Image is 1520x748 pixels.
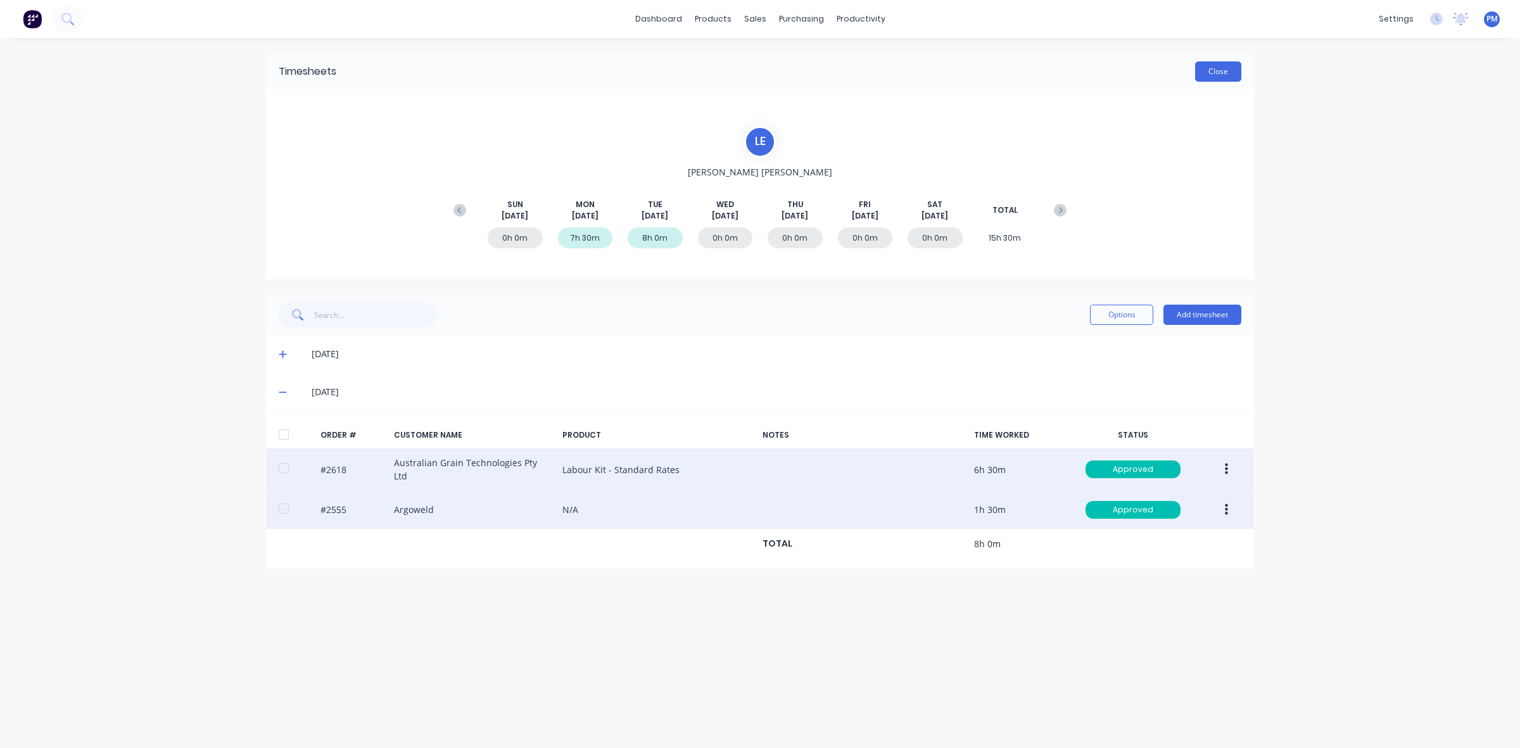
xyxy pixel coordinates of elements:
[562,429,752,441] div: PRODUCT
[974,429,1069,441] div: TIME WORKED
[648,199,662,210] span: TUE
[642,210,668,222] span: [DATE]
[576,199,595,210] span: MON
[572,210,598,222] span: [DATE]
[738,10,773,29] div: sales
[502,210,528,222] span: [DATE]
[488,227,543,248] div: 0h 0m
[978,227,1033,248] div: 15h 30m
[773,10,830,29] div: purchasing
[1086,460,1181,478] div: Approved
[1085,460,1181,479] button: Approved
[1195,61,1241,82] button: Close
[320,429,384,441] div: ORDER #
[279,64,336,79] div: Timesheets
[992,205,1018,216] span: TOTAL
[394,429,552,441] div: CUSTOMER NAME
[830,10,892,29] div: productivity
[1090,305,1153,325] button: Options
[688,165,832,179] span: [PERSON_NAME] [PERSON_NAME]
[712,210,738,222] span: [DATE]
[852,210,878,222] span: [DATE]
[312,347,1241,361] div: [DATE]
[859,199,871,210] span: FRI
[921,210,948,222] span: [DATE]
[688,10,738,29] div: products
[744,126,776,158] div: L E
[23,10,42,29] img: Factory
[716,199,734,210] span: WED
[629,10,688,29] a: dashboard
[558,227,613,248] div: 7h 30m
[1372,10,1420,29] div: settings
[312,385,1241,399] div: [DATE]
[927,199,942,210] span: SAT
[787,199,803,210] span: THU
[1085,500,1181,519] button: Approved
[507,199,523,210] span: SUN
[1079,429,1187,441] div: STATUS
[1163,305,1241,325] button: Add timesheet
[908,227,963,248] div: 0h 0m
[698,227,753,248] div: 0h 0m
[763,429,964,441] div: NOTES
[838,227,893,248] div: 0h 0m
[1486,13,1498,25] span: PM
[782,210,808,222] span: [DATE]
[768,227,823,248] div: 0h 0m
[1086,501,1181,519] div: Approved
[314,302,438,327] input: Search...
[628,227,683,248] div: 8h 0m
